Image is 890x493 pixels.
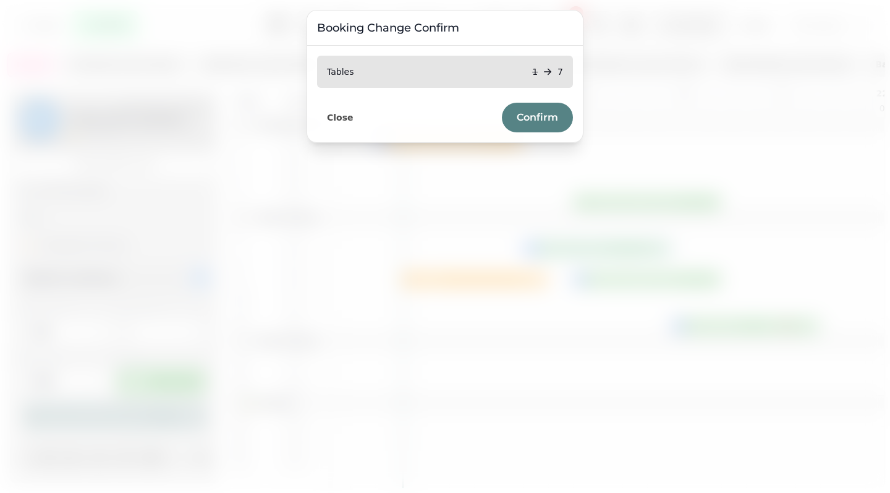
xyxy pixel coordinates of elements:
[327,113,354,122] span: Close
[317,20,573,35] h3: Booking Change Confirm
[502,103,573,132] button: Confirm
[327,66,354,78] p: Tables
[557,66,563,78] p: 7
[517,113,558,122] span: Confirm
[317,109,363,126] button: Close
[532,66,538,78] p: 1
